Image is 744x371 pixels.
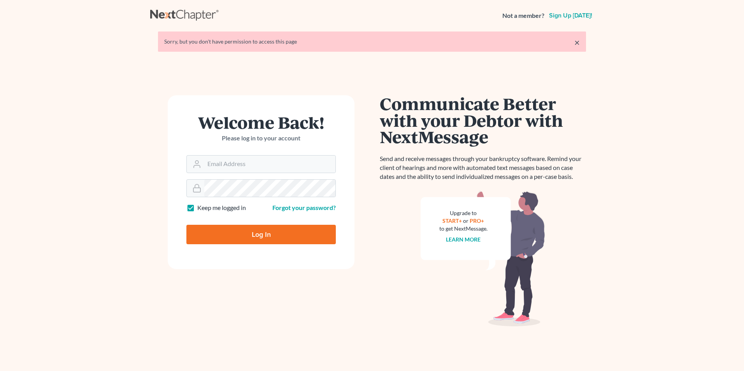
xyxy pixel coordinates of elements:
a: Learn more [446,236,481,243]
h1: Communicate Better with your Debtor with NextMessage [380,95,586,145]
h1: Welcome Back! [186,114,336,131]
span: or [463,217,469,224]
p: Send and receive messages through your bankruptcy software. Remind your client of hearings and mo... [380,154,586,181]
strong: Not a member? [502,11,544,20]
a: Forgot your password? [272,204,336,211]
input: Email Address [204,156,335,173]
img: nextmessage_bg-59042aed3d76b12b5cd301f8e5b87938c9018125f34e5fa2b7a6b67550977c72.svg [421,191,545,327]
label: Keep me logged in [197,203,246,212]
div: Upgrade to [439,209,488,217]
p: Please log in to your account [186,134,336,143]
a: PRO+ [470,217,484,224]
a: START+ [443,217,462,224]
div: to get NextMessage. [439,225,488,233]
a: × [574,38,580,47]
input: Log In [186,225,336,244]
a: Sign up [DATE]! [547,12,594,19]
div: Sorry, but you don't have permission to access this page [164,38,580,45]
